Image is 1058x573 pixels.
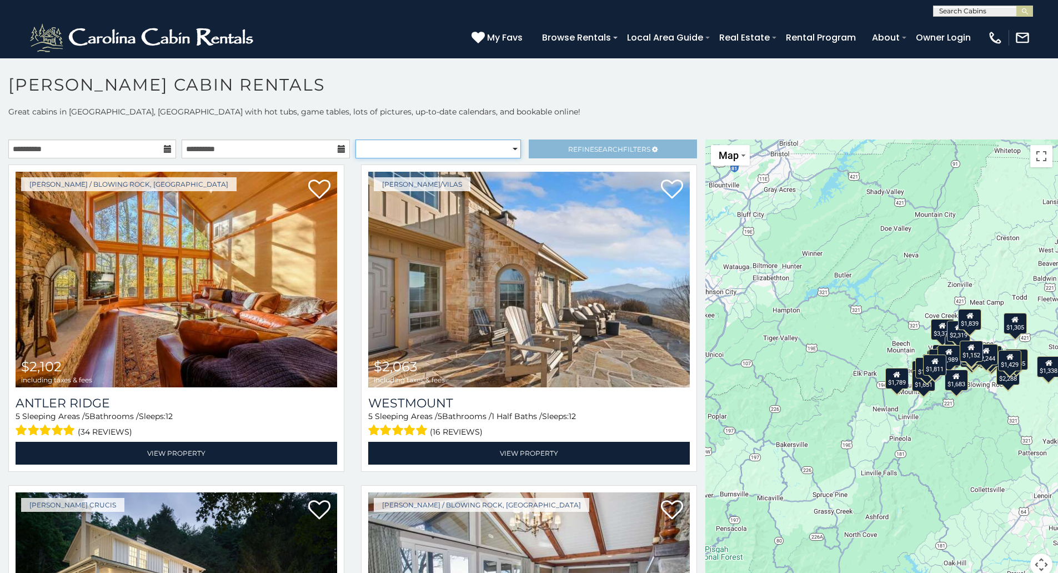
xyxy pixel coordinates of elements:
[910,28,976,47] a: Owner Login
[594,145,623,153] span: Search
[529,139,696,158] a: RefineSearchFilters
[937,345,961,366] div: $1,989
[368,411,373,421] span: 5
[374,177,470,191] a: [PERSON_NAME]/Vilas
[912,370,935,391] div: $1,651
[924,354,947,375] div: $1,811
[960,341,983,362] div: $1,152
[980,347,1004,368] div: $4,209
[374,376,445,383] span: including taxes & fees
[780,28,861,47] a: Rental Program
[714,28,775,47] a: Real Estate
[166,411,173,421] span: 12
[959,308,982,330] div: $1,839
[1004,313,1027,334] div: $1,305
[374,358,418,375] span: $2,063
[960,346,984,367] div: $2,102
[16,172,337,387] img: Antler Ridge
[308,499,330,522] a: Add to favorites
[945,370,968,391] div: $1,683
[21,498,124,512] a: [PERSON_NAME] Crucis
[1030,145,1052,167] button: Toggle fullscreen view
[1005,348,1029,370] div: $1,335
[912,361,936,382] div: $1,882
[987,30,1003,46] img: phone-regular-white.png
[368,442,690,465] a: View Property
[947,321,970,342] div: $2,319
[621,28,709,47] a: Local Area Guide
[472,31,525,45] a: My Favs
[945,336,969,357] div: $3,004
[487,31,523,44] span: My Favs
[368,411,690,439] div: Sleeping Areas / Bathrooms / Sleeps:
[78,425,132,439] span: (34 reviews)
[885,368,909,389] div: $1,789
[374,498,589,512] a: [PERSON_NAME] / Blowing Rock, [GEOGRAPHIC_DATA]
[931,319,954,340] div: $3,376
[430,425,483,439] span: (16 reviews)
[536,28,616,47] a: Browse Rentals
[569,411,576,421] span: 12
[28,21,258,54] img: White-1-2.png
[711,145,750,166] button: Change map style
[1015,30,1030,46] img: mail-regular-white.png
[368,396,690,411] a: Westmount
[368,172,690,387] a: Westmount $2,063 including taxes & fees
[438,411,442,421] span: 5
[308,178,330,202] a: Add to favorites
[975,344,998,365] div: $2,244
[21,177,237,191] a: [PERSON_NAME] / Blowing Rock, [GEOGRAPHIC_DATA]
[16,396,337,411] a: Antler Ridge
[85,411,89,421] span: 5
[866,28,905,47] a: About
[719,150,739,161] span: Map
[16,411,337,439] div: Sleeping Areas / Bathrooms / Sleeps:
[661,178,683,202] a: Add to favorites
[979,345,1002,366] div: $1,637
[568,145,650,153] span: Refine Filters
[21,358,62,375] span: $2,102
[999,350,1022,371] div: $1,429
[962,343,985,365] div: $2,788
[368,172,690,387] img: Westmount
[492,411,542,421] span: 1 Half Baths /
[996,363,1020,385] div: $2,288
[661,499,683,522] a: Add to favorites
[16,442,337,465] a: View Property
[16,411,20,421] span: 5
[21,376,92,383] span: including taxes & fees
[16,172,337,387] a: Antler Ridge $2,102 including taxes & fees
[915,357,939,378] div: $1,502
